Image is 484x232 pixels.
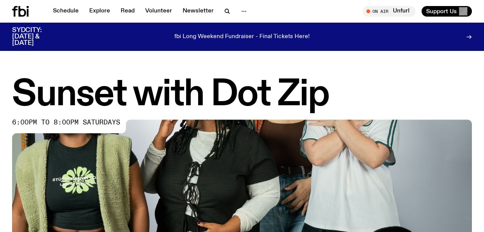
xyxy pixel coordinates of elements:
[85,6,115,17] a: Explore
[141,6,177,17] a: Volunteer
[426,8,457,15] span: Support Us
[12,120,120,126] span: 6:00pm to 8:00pm saturdays
[363,6,416,17] button: On AirUnfurl
[48,6,83,17] a: Schedule
[178,6,218,17] a: Newsletter
[116,6,139,17] a: Read
[174,34,310,40] p: fbi Long Weekend Fundraiser - Final Tickets Here!
[12,78,472,112] h1: Sunset with Dot Zip
[12,27,60,46] h3: SYDCITY: [DATE] & [DATE]
[422,6,472,17] button: Support Us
